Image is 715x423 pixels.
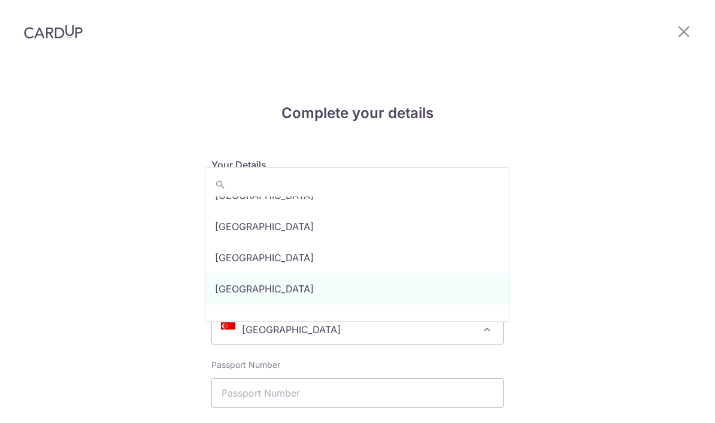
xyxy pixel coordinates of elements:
[205,273,510,304] li: [GEOGRAPHIC_DATA]
[211,359,280,371] label: Passport Number
[24,25,83,39] img: CardUp
[211,315,504,345] span: Singapore
[211,158,504,172] h5: Your Details
[212,315,503,344] span: Singapore
[28,8,52,19] span: Help
[211,102,504,124] h4: Complete your details
[205,211,510,242] li: [GEOGRAPHIC_DATA]
[205,242,510,273] li: [GEOGRAPHIC_DATA]
[205,304,510,336] li: Saint Helena
[211,378,504,408] input: Passport Number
